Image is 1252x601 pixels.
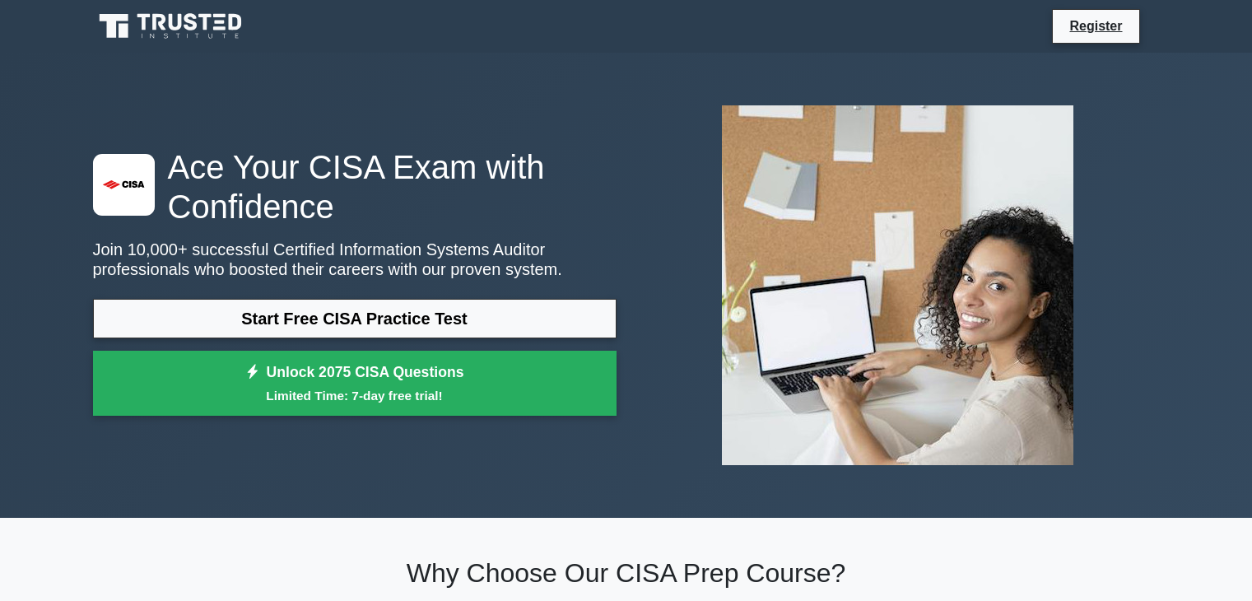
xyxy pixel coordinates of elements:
h1: Ace Your CISA Exam with Confidence [93,147,617,226]
small: Limited Time: 7-day free trial! [114,386,596,405]
a: Register [1059,16,1132,36]
a: Start Free CISA Practice Test [93,299,617,338]
h2: Why Choose Our CISA Prep Course? [93,557,1160,589]
p: Join 10,000+ successful Certified Information Systems Auditor professionals who boosted their car... [93,240,617,279]
a: Unlock 2075 CISA QuestionsLimited Time: 7-day free trial! [93,351,617,417]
